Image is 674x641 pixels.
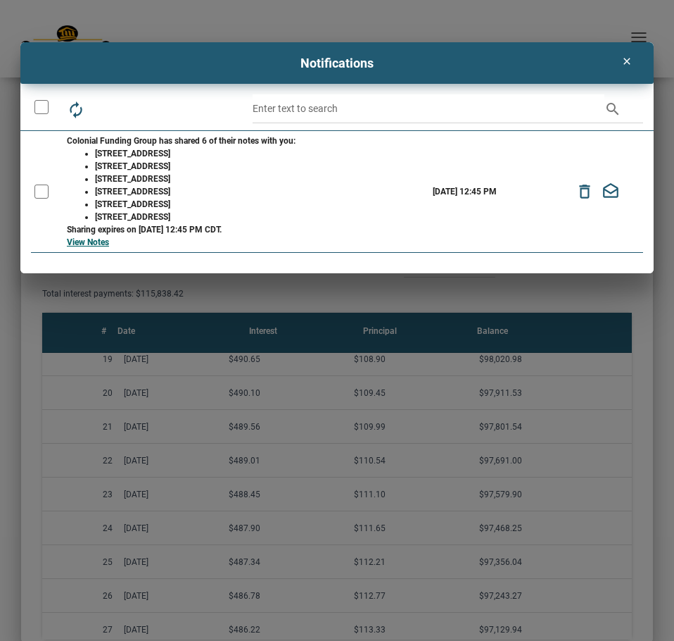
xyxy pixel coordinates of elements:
i: delete_outline [576,182,593,202]
i: search [604,94,621,123]
button: delete_outline [572,179,597,204]
li: [STREET_ADDRESS] [95,211,426,223]
i: drafts [602,182,618,202]
div: Sharing expires on [DATE] 12:45 PM CDT. [67,223,426,236]
li: [STREET_ADDRESS] [95,160,426,173]
button: autorenew [63,94,89,120]
button: clear [612,49,641,73]
li: [STREET_ADDRESS] [95,198,426,211]
li: [STREET_ADDRESS] [95,185,426,198]
input: Enter text to search [253,94,604,123]
i: autorenew [67,101,85,119]
li: [STREET_ADDRESS] [95,173,426,185]
li: [STREET_ADDRESS] [95,147,426,160]
button: drafts [597,179,623,204]
a: View Notes [67,237,109,247]
div: Colonial Funding Group has shared 6 of their notes with you: [67,135,426,147]
h4: Notifications [31,54,643,73]
i: clear [618,56,635,67]
td: [DATE] 12:45 PM [429,131,551,253]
